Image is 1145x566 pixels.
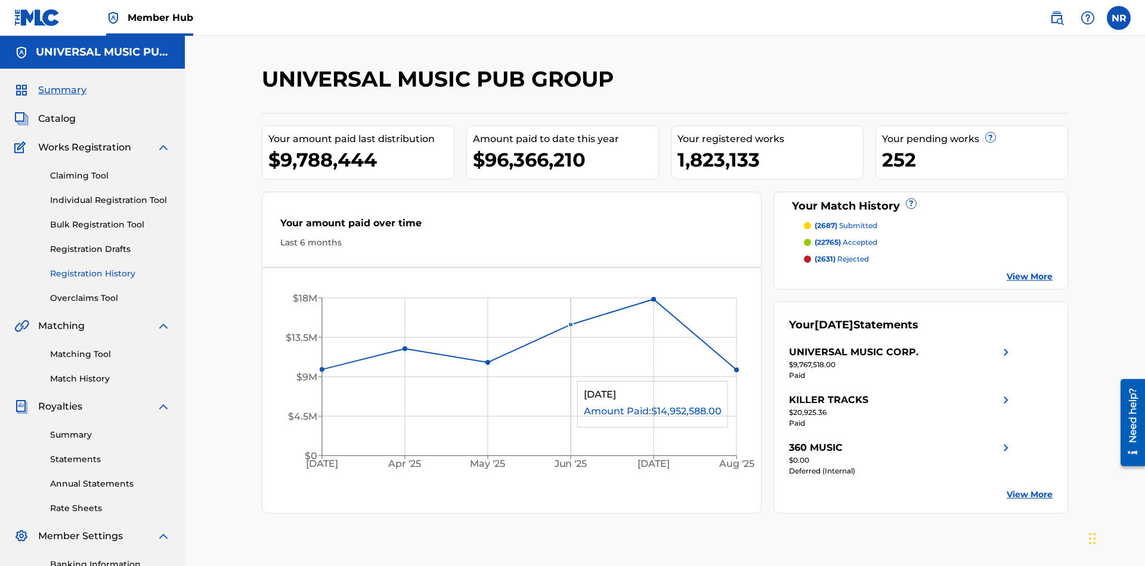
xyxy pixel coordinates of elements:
a: Rate Sheets [50,502,171,515]
img: Works Registration [14,140,30,155]
img: Accounts [14,45,29,60]
div: Paid [789,370,1013,381]
a: UNIVERSAL MUSIC CORP.right chevron icon$9,767,518.00Paid [789,345,1013,381]
tspan: May '25 [471,459,506,470]
a: Matching Tool [50,348,171,361]
h2: UNIVERSAL MUSIC PUB GROUP [262,66,620,93]
a: Public Search [1045,6,1069,30]
a: Statements [50,453,171,466]
div: UNIVERSAL MUSIC CORP. [789,345,918,359]
div: 360 MUSIC [789,441,843,455]
div: Your amount paid last distribution [268,132,454,146]
div: Help [1076,6,1100,30]
div: Your pending works [882,132,1067,146]
div: Paid [789,418,1013,429]
div: $9,788,444 [268,146,454,173]
a: Summary [50,429,171,441]
img: Summary [14,83,29,97]
a: Overclaims Tool [50,292,171,304]
tspan: Aug '25 [719,459,754,470]
span: (22765) [815,238,841,247]
div: Your registered works [677,132,863,146]
p: accepted [815,237,877,248]
img: right chevron icon [999,393,1013,407]
tspan: [DATE] [638,459,670,470]
div: Drag [1089,521,1096,556]
div: $9,767,518.00 [789,359,1013,370]
a: Individual Registration Tool [50,194,171,207]
img: Matching [14,319,29,333]
span: Works Registration [38,140,131,155]
tspan: Apr '25 [388,459,422,470]
a: (2687) submitted [804,220,1053,231]
span: Catalog [38,112,76,126]
a: KILLER TRACKSright chevron icon$20,925.36Paid [789,393,1013,429]
div: Your Statements [789,317,918,333]
span: ? [986,133,995,142]
h5: UNIVERSAL MUSIC PUB GROUP [36,45,171,59]
a: SummarySummary [14,83,86,97]
a: View More [1007,270,1053,283]
img: Catalog [14,112,29,126]
img: help [1081,11,1095,25]
iframe: Chat Widget [1085,509,1145,566]
img: expand [156,140,171,155]
tspan: [DATE] [306,459,338,470]
div: Your Match History [789,198,1053,214]
span: Royalties [38,399,82,414]
span: Member Settings [38,529,123,543]
div: KILLER TRACKS [789,393,868,407]
div: $20,925.36 [789,407,1013,418]
span: Summary [38,83,86,97]
tspan: $18M [293,293,317,304]
div: 1,823,133 [677,146,863,173]
a: Annual Statements [50,478,171,490]
img: Top Rightsholder [106,11,120,25]
tspan: Jun '25 [554,459,587,470]
div: $0.00 [789,455,1013,466]
a: CatalogCatalog [14,112,76,126]
img: Royalties [14,399,29,414]
a: (22765) accepted [804,237,1053,248]
div: Your amount paid over time [280,216,743,236]
div: 252 [882,146,1067,173]
div: User Menu [1107,6,1131,30]
a: Registration History [50,267,171,280]
div: $96,366,210 [473,146,658,173]
tspan: $4.5M [288,411,317,422]
div: Last 6 months [280,236,743,249]
span: Matching [38,319,85,333]
img: Member Settings [14,529,29,543]
a: (2631) rejected [804,254,1053,264]
span: ? [906,199,916,208]
p: submitted [815,220,877,231]
span: (2631) [815,254,835,263]
a: Bulk Registration Tool [50,219,171,231]
a: Claiming Tool [50,170,171,182]
tspan: $9M [296,371,317,383]
img: expand [156,529,171,543]
iframe: Resource Center [1112,374,1145,472]
a: Match History [50,373,171,385]
p: rejected [815,254,869,264]
img: right chevron icon [999,345,1013,359]
tspan: $13.5M [286,332,317,343]
img: expand [156,319,171,333]
img: right chevron icon [999,441,1013,455]
div: Deferred (Internal) [789,466,1013,476]
a: 360 MUSICright chevron icon$0.00Deferred (Internal) [789,441,1013,476]
img: MLC Logo [14,9,60,26]
a: View More [1007,488,1053,501]
a: Registration Drafts [50,243,171,256]
img: search [1050,11,1064,25]
span: [DATE] [815,318,853,331]
div: Amount paid to date this year [473,132,658,146]
tspan: $0 [305,450,317,462]
span: (2687) [815,221,837,230]
span: Member Hub [128,11,193,24]
img: expand [156,399,171,414]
